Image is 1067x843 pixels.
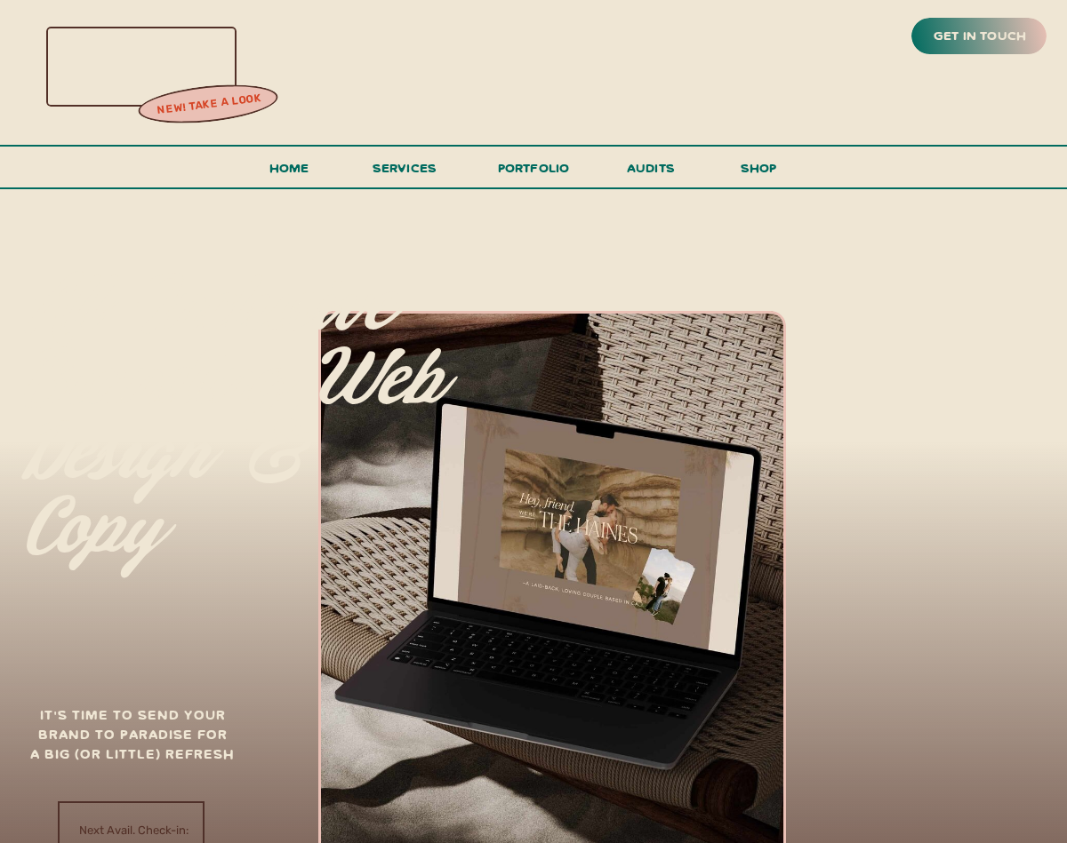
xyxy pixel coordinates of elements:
[716,156,801,187] a: shop
[60,822,208,838] a: Next Avail. Check-in:
[27,704,238,773] h3: It's time to send your brand to paradise for a big (or little) refresh
[25,270,450,521] p: All-inclusive branding, web design & copy
[373,159,437,176] span: services
[624,156,678,187] a: audits
[930,24,1030,49] a: get in touch
[492,156,575,189] a: portfolio
[136,87,282,123] a: new! take a look
[261,156,317,189] a: Home
[367,156,442,189] a: services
